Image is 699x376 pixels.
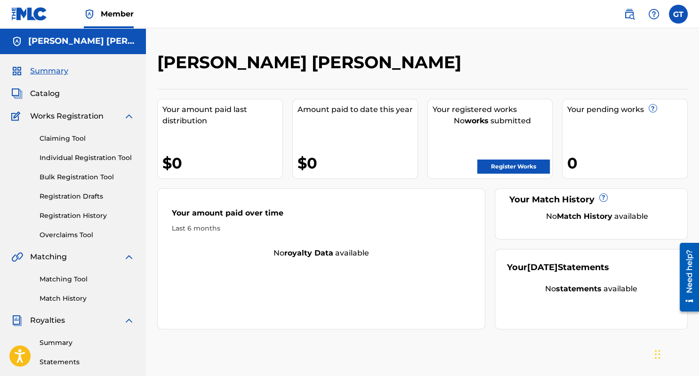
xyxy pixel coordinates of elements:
a: Public Search [620,5,639,24]
img: Royalties [11,315,23,326]
a: Individual Registration Tool [40,153,135,163]
div: Drag [655,340,660,368]
a: Overclaims Tool [40,230,135,240]
strong: royalty data [284,248,333,257]
a: Matching Tool [40,274,135,284]
div: $0 [297,152,418,174]
div: Help [644,5,663,24]
div: Last 6 months [172,224,471,233]
img: expand [123,315,135,326]
div: $0 [162,152,282,174]
a: Claiming Tool [40,134,135,144]
a: Bulk Registration Tool [40,172,135,182]
div: Your Statements [507,261,609,274]
a: Register Works [477,160,550,174]
span: Works Registration [30,111,104,122]
img: expand [123,251,135,263]
span: Member [101,8,134,19]
iframe: Resource Center [673,239,699,316]
span: Royalties [30,315,65,326]
div: Your pending works [567,104,687,115]
span: Catalog [30,88,60,99]
span: ? [649,104,657,112]
a: CatalogCatalog [11,88,60,99]
a: Statements [40,357,135,367]
span: Matching [30,251,67,263]
strong: works [465,116,489,125]
span: ? [600,194,607,201]
img: Top Rightsholder [84,8,95,20]
a: Summary [40,338,135,348]
div: Amount paid to date this year [297,104,418,115]
div: User Menu [669,5,688,24]
strong: statements [556,284,602,293]
a: Registration History [40,211,135,221]
div: No submitted [433,115,553,127]
div: Your Match History [507,193,675,206]
strong: Match History [557,212,612,221]
img: search [624,8,635,20]
div: No available [158,248,485,259]
img: Works Registration [11,111,24,122]
a: Match History [40,294,135,304]
img: Matching [11,251,23,263]
img: expand [123,111,135,122]
span: Summary [30,65,68,77]
h2: [PERSON_NAME] [PERSON_NAME] [157,52,466,73]
img: Summary [11,65,23,77]
img: Catalog [11,88,23,99]
iframe: Chat Widget [652,331,699,376]
div: Your registered works [433,104,553,115]
div: No available [507,283,675,295]
div: Your amount paid over time [172,208,471,224]
h5: GLENFORD Winchester Taylor [28,36,135,47]
img: MLC Logo [11,7,48,21]
div: 0 [567,152,687,174]
div: No available [519,211,675,222]
span: [DATE] [527,262,558,272]
a: Registration Drafts [40,192,135,201]
a: SummarySummary [11,65,68,77]
div: Your amount paid last distribution [162,104,282,127]
img: help [648,8,659,20]
img: Accounts [11,36,23,47]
